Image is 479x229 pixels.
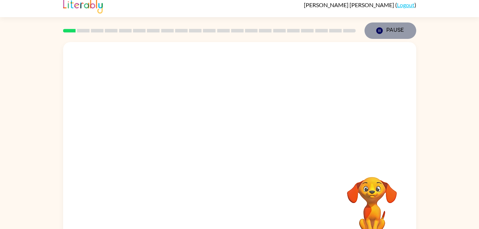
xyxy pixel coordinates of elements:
span: [PERSON_NAME] [PERSON_NAME] [304,1,395,8]
button: Pause [365,22,416,39]
div: ( ) [304,1,416,8]
a: Logout [397,1,414,8]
